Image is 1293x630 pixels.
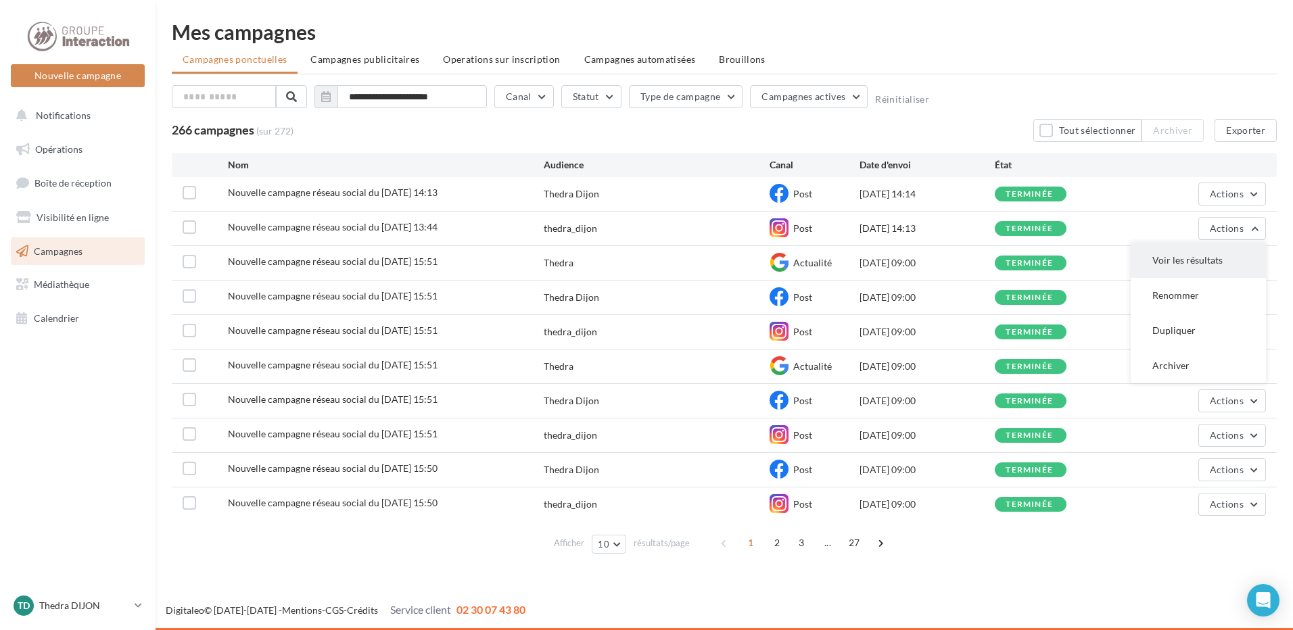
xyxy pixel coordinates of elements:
[494,85,554,108] button: Canal
[8,270,147,299] a: Médiathèque
[860,158,995,172] div: Date d'envoi
[8,168,147,197] a: Boîte de réception
[544,256,573,270] div: Thedra
[1006,397,1053,406] div: terminée
[584,53,696,65] span: Campagnes automatisées
[598,539,609,550] span: 10
[544,222,597,235] div: thedra_dijon
[791,532,812,554] span: 3
[860,222,995,235] div: [DATE] 14:13
[34,278,89,290] span: Médiathèque
[875,94,929,105] button: Réinitialiser
[740,532,761,554] span: 1
[325,604,344,616] a: CGS
[629,85,743,108] button: Type de campagne
[793,429,812,441] span: Post
[1210,429,1244,441] span: Actions
[719,53,766,65] span: Brouillons
[1142,119,1204,142] button: Archiver
[1131,348,1266,383] button: Archiver
[860,463,995,477] div: [DATE] 09:00
[860,394,995,408] div: [DATE] 09:00
[228,497,438,508] span: Nouvelle campagne réseau social du 24-09-2025 15:50
[228,158,544,172] div: Nom
[1006,500,1053,509] div: terminée
[1198,217,1266,240] button: Actions
[228,256,438,267] span: Nouvelle campagne réseau social du 24-09-2025 15:51
[347,604,378,616] a: Crédits
[1131,243,1266,278] button: Voir les résultats
[1215,119,1277,142] button: Exporter
[1210,464,1244,475] span: Actions
[1210,395,1244,406] span: Actions
[1198,493,1266,516] button: Actions
[34,312,79,324] span: Calendrier
[228,359,438,370] span: Nouvelle campagne réseau social du 24-09-2025 15:51
[817,532,839,554] span: ...
[793,291,812,303] span: Post
[793,188,812,199] span: Post
[544,360,573,373] div: Thedra
[310,53,419,65] span: Campagnes publicitaires
[1131,278,1266,313] button: Renommer
[8,237,147,266] a: Campagnes
[1247,584,1279,616] div: Open Intercom Messenger
[544,325,597,339] div: thedra_dijon
[1006,190,1053,199] div: terminée
[1033,119,1142,142] button: Tout sélectionner
[390,603,451,616] span: Service client
[1006,466,1053,475] div: terminée
[11,593,145,619] a: TD Thedra DIJON
[282,604,322,616] a: Mentions
[544,498,597,511] div: thedra_dijon
[544,429,597,442] div: thedra_dijon
[770,158,860,172] div: Canal
[1210,188,1244,199] span: Actions
[761,91,845,102] span: Campagnes actives
[793,498,812,510] span: Post
[256,124,293,138] span: (sur 272)
[860,498,995,511] div: [DATE] 09:00
[18,599,30,612] span: TD
[592,535,626,554] button: 10
[8,101,142,130] button: Notifications
[1210,498,1244,510] span: Actions
[166,604,525,616] span: © [DATE]-[DATE] - - -
[8,135,147,164] a: Opérations
[766,532,788,554] span: 2
[37,212,109,223] span: Visibilité en ligne
[793,360,832,372] span: Actualité
[1198,424,1266,447] button: Actions
[1210,222,1244,234] span: Actions
[1198,458,1266,481] button: Actions
[228,221,438,233] span: Nouvelle campagne réseau social du 01-10-2025 13:44
[1198,389,1266,412] button: Actions
[35,143,83,155] span: Opérations
[1006,431,1053,440] div: terminée
[1131,313,1266,348] button: Dupliquer
[843,532,866,554] span: 27
[793,222,812,234] span: Post
[561,85,621,108] button: Statut
[443,53,560,65] span: Operations sur inscription
[544,291,599,304] div: Thedra Dijon
[1006,328,1053,337] div: terminée
[228,428,438,439] span: Nouvelle campagne réseau social du 24-09-2025 15:51
[228,187,438,198] span: Nouvelle campagne réseau social du 01-10-2025 14:13
[456,603,525,616] span: 02 30 07 43 80
[228,290,438,301] span: Nouvelle campagne réseau social du 24-09-2025 15:51
[793,257,832,268] span: Actualité
[1006,224,1053,233] div: terminée
[228,393,438,405] span: Nouvelle campagne réseau social du 24-09-2025 15:51
[544,187,599,201] div: Thedra Dijon
[860,291,995,304] div: [DATE] 09:00
[1198,183,1266,205] button: Actions
[793,326,812,337] span: Post
[544,394,599,408] div: Thedra Dijon
[8,203,147,232] a: Visibilité en ligne
[34,245,83,256] span: Campagnes
[228,324,438,336] span: Nouvelle campagne réseau social du 24-09-2025 15:51
[750,85,868,108] button: Campagnes actives
[544,463,599,477] div: Thedra Dijon
[860,360,995,373] div: [DATE] 09:00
